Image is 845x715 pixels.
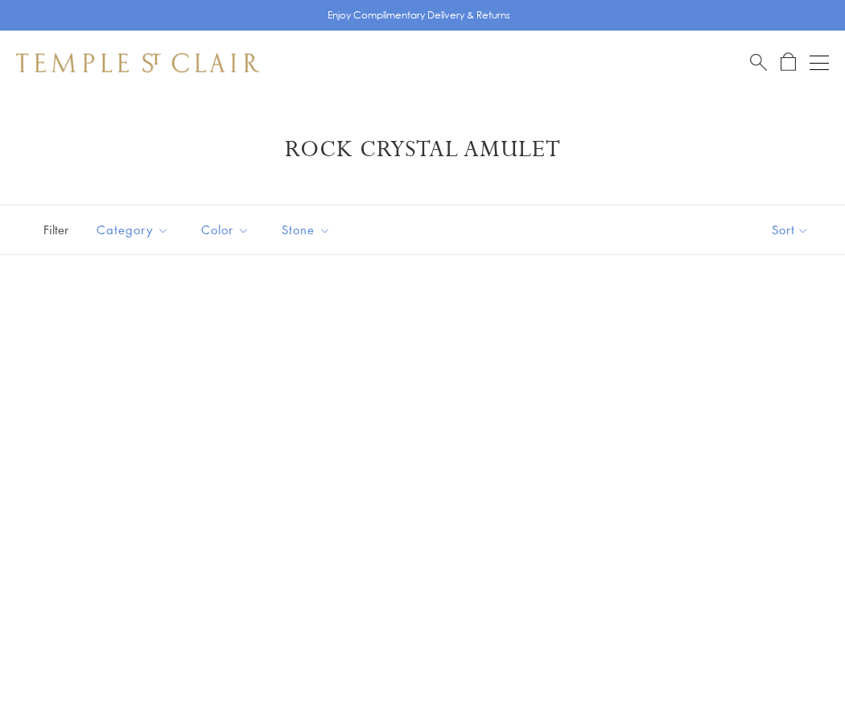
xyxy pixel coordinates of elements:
[193,220,262,240] span: Color
[89,220,181,240] span: Category
[270,212,343,248] button: Stone
[781,52,796,72] a: Open Shopping Bag
[274,220,343,240] span: Stone
[750,52,767,72] a: Search
[328,7,510,23] p: Enjoy Complimentary Delivery & Returns
[810,53,829,72] button: Open navigation
[189,212,262,248] button: Color
[84,212,181,248] button: Category
[736,205,845,254] button: Show sort by
[40,135,805,164] h1: Rock Crystal Amulet
[16,53,259,72] img: Temple St. Clair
